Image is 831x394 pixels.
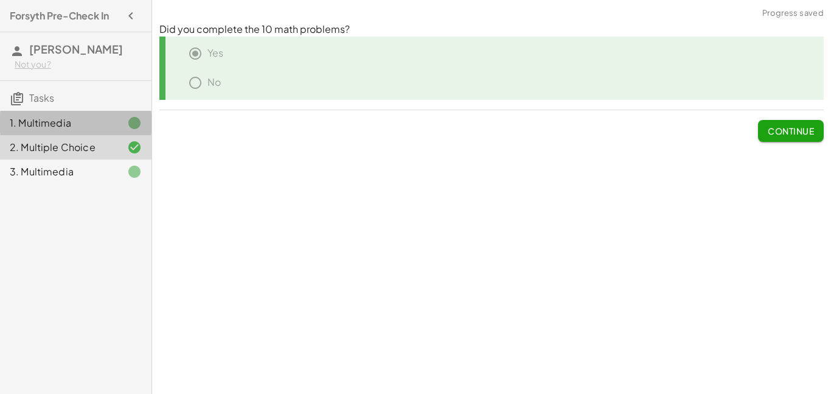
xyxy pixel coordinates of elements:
span: Continue [768,125,814,136]
h4: Forsyth Pre-Check In [10,9,109,23]
div: 1. Multimedia [10,116,108,130]
i: Task finished. [127,116,142,130]
button: Continue [758,120,824,142]
i: Task finished and correct. [127,140,142,155]
i: Task finished. [127,164,142,179]
div: 3. Multimedia [10,164,108,179]
div: 2. Multiple Choice [10,140,108,155]
span: Tasks [29,91,54,104]
div: Not you? [15,58,142,71]
span: [PERSON_NAME] [29,42,123,56]
p: Did you complete the 10 math problems? [159,23,824,37]
span: Progress saved [762,7,824,19]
